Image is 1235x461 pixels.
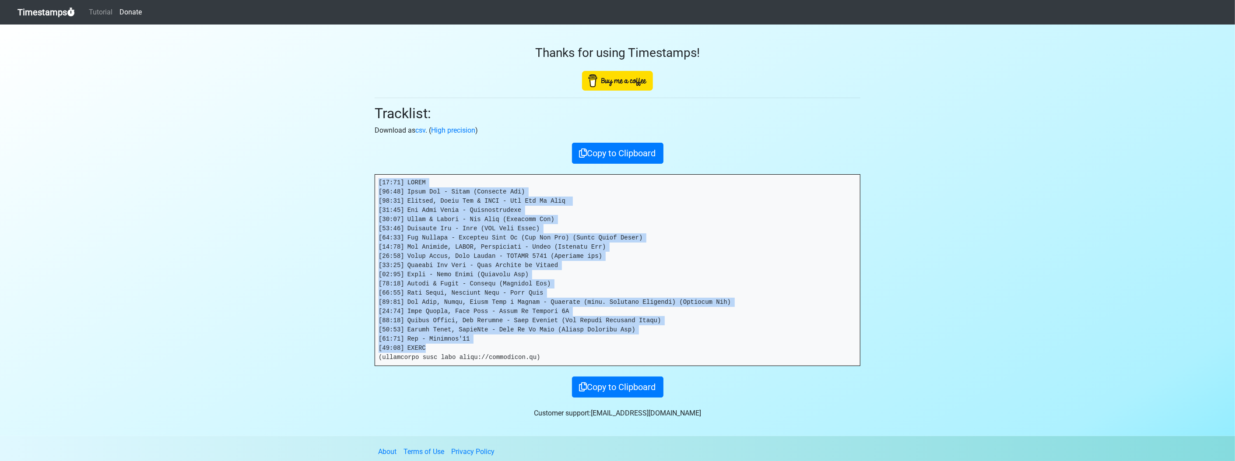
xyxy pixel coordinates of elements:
[451,447,495,456] a: Privacy Policy
[375,105,860,122] h2: Tracklist:
[116,4,145,21] a: Donate
[572,143,663,164] button: Copy to Clipboard
[375,46,860,60] h3: Thanks for using Timestamps!
[403,447,444,456] a: Terms of Use
[415,126,425,134] a: csv
[375,125,860,136] p: Download as . ( )
[378,447,396,456] a: About
[431,126,475,134] a: High precision
[582,71,653,91] img: Buy Me A Coffee
[18,4,75,21] a: Timestamps
[85,4,116,21] a: Tutorial
[572,377,663,398] button: Copy to Clipboard
[375,175,860,366] pre: [17:71] LOREM [96:48] Ipsum Dol - Sitam (Consecte Adi) [98:31] Elitsed, Doeiu Tem & INCI - Utl Et...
